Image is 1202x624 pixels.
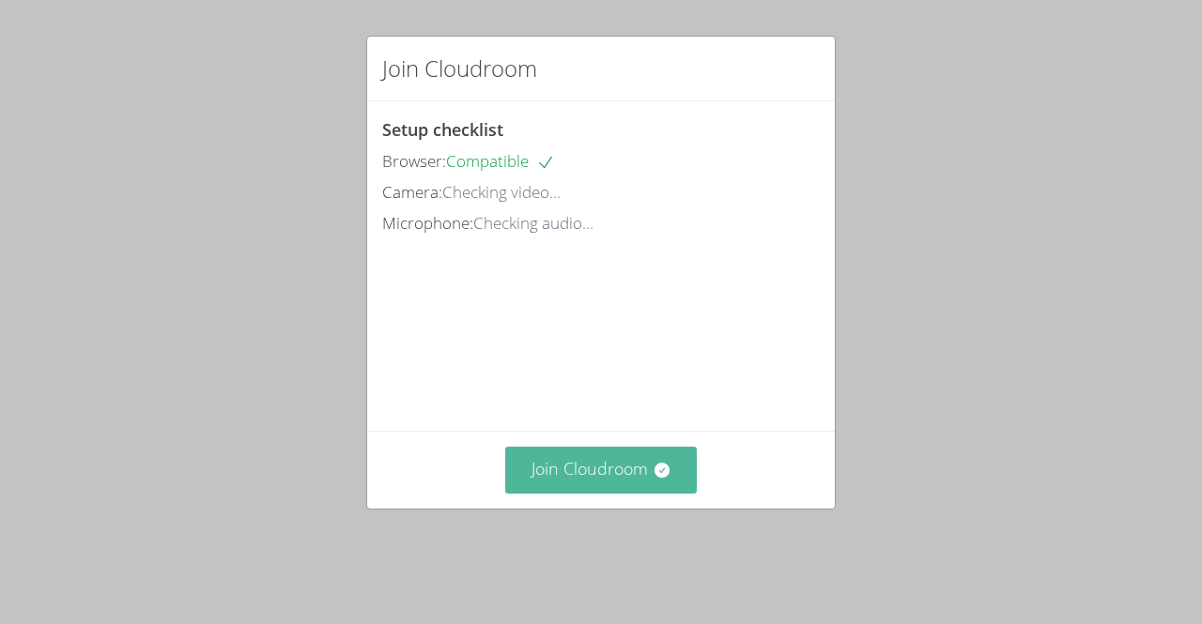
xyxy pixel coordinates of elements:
[382,118,503,141] span: Setup checklist
[382,212,473,234] span: Microphone:
[505,447,698,493] button: Join Cloudroom
[382,181,442,203] span: Camera:
[473,212,593,234] span: Checking audio...
[382,150,446,172] span: Browser:
[446,150,555,172] span: Compatible
[382,52,537,85] h2: Join Cloudroom
[442,181,561,203] span: Checking video...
